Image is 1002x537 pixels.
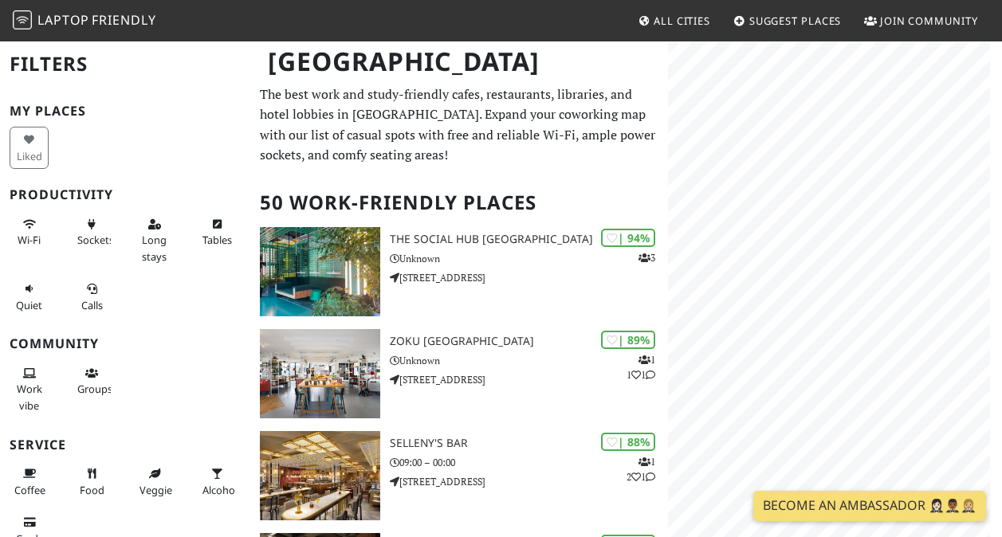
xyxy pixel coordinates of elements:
[260,329,380,418] img: Zoku Vienna
[631,6,717,35] a: All Cities
[13,10,32,29] img: LaptopFriendly
[37,11,89,29] span: Laptop
[10,336,241,351] h3: Community
[250,329,668,418] a: Zoku Vienna | 89% 111 Zoku [GEOGRAPHIC_DATA] Unknown [STREET_ADDRESS]
[77,382,112,396] span: Group tables
[390,233,668,246] h3: The Social Hub [GEOGRAPHIC_DATA]
[81,298,103,312] span: Video/audio calls
[627,454,655,484] p: 1 2 1
[16,298,42,312] span: Quiet
[255,40,665,84] h1: [GEOGRAPHIC_DATA]
[260,84,658,166] p: The best work and study-friendly cafes, restaurants, libraries, and hotel lobbies in [GEOGRAPHIC_...
[10,360,49,418] button: Work vibe
[601,433,655,451] div: | 88%
[390,437,668,450] h3: SELLENY'S Bar
[727,6,848,35] a: Suggest Places
[627,352,655,382] p: 1 1 1
[601,331,655,349] div: | 89%
[250,227,668,316] a: The Social Hub Vienna | 94% 3 The Social Hub [GEOGRAPHIC_DATA] Unknown [STREET_ADDRESS]
[260,178,658,227] h2: 50 Work-Friendly Places
[202,233,232,247] span: Work-friendly tables
[250,431,668,520] a: SELLENY'S Bar | 88% 121 SELLENY'S Bar 09:00 – 00:00 [STREET_ADDRESS]
[18,233,41,247] span: Stable Wi-Fi
[135,461,174,503] button: Veggie
[13,7,156,35] a: LaptopFriendly LaptopFriendly
[880,14,978,28] span: Join Community
[73,360,112,402] button: Groups
[198,461,237,503] button: Alcohol
[753,491,986,521] a: Become an Ambassador 🤵🏻‍♀️🤵🏾‍♂️🤵🏼‍♀️
[858,6,984,35] a: Join Community
[390,474,668,489] p: [STREET_ADDRESS]
[260,431,380,520] img: SELLENY'S Bar
[198,211,237,253] button: Tables
[92,11,155,29] span: Friendly
[202,483,238,497] span: Alcohol
[390,372,668,387] p: [STREET_ADDRESS]
[390,353,668,368] p: Unknown
[73,461,112,503] button: Food
[639,250,655,265] p: 3
[390,251,668,266] p: Unknown
[14,483,45,497] span: Coffee
[10,104,241,119] h3: My Places
[10,461,49,503] button: Coffee
[10,211,49,253] button: Wi-Fi
[10,187,241,202] h3: Productivity
[80,483,104,497] span: Food
[390,455,668,470] p: 09:00 – 00:00
[73,276,112,318] button: Calls
[77,233,114,247] span: Power sockets
[17,382,42,412] span: People working
[10,276,49,318] button: Quiet
[749,14,842,28] span: Suggest Places
[390,335,668,348] h3: Zoku [GEOGRAPHIC_DATA]
[601,229,655,247] div: | 94%
[654,14,710,28] span: All Cities
[142,233,167,263] span: Long stays
[10,437,241,453] h3: Service
[390,270,668,285] p: [STREET_ADDRESS]
[73,211,112,253] button: Sockets
[139,483,172,497] span: Veggie
[260,227,380,316] img: The Social Hub Vienna
[135,211,174,269] button: Long stays
[10,40,241,88] h2: Filters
